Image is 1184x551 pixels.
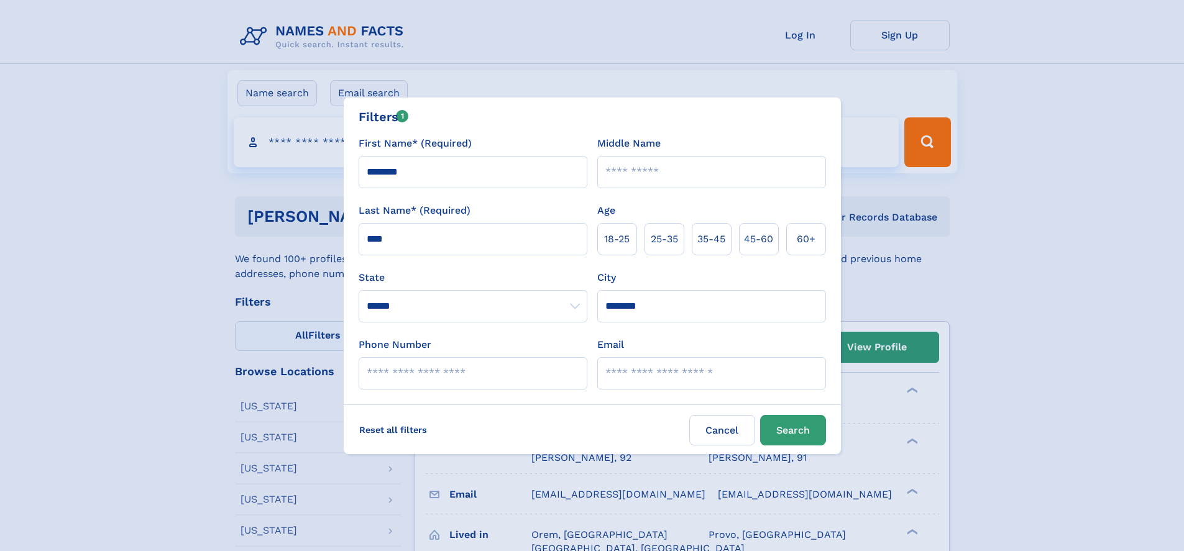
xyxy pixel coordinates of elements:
label: First Name* (Required) [359,136,472,151]
label: State [359,270,587,285]
label: Reset all filters [351,415,435,445]
span: 45‑60 [744,232,773,247]
span: 35‑45 [697,232,725,247]
span: 60+ [797,232,815,247]
label: Email [597,337,624,352]
label: Age [597,203,615,218]
label: Cancel [689,415,755,445]
div: Filters [359,107,409,126]
span: 18‑25 [604,232,630,247]
label: Last Name* (Required) [359,203,470,218]
button: Search [760,415,826,445]
label: Phone Number [359,337,431,352]
label: Middle Name [597,136,661,151]
label: City [597,270,616,285]
span: 25‑35 [651,232,678,247]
